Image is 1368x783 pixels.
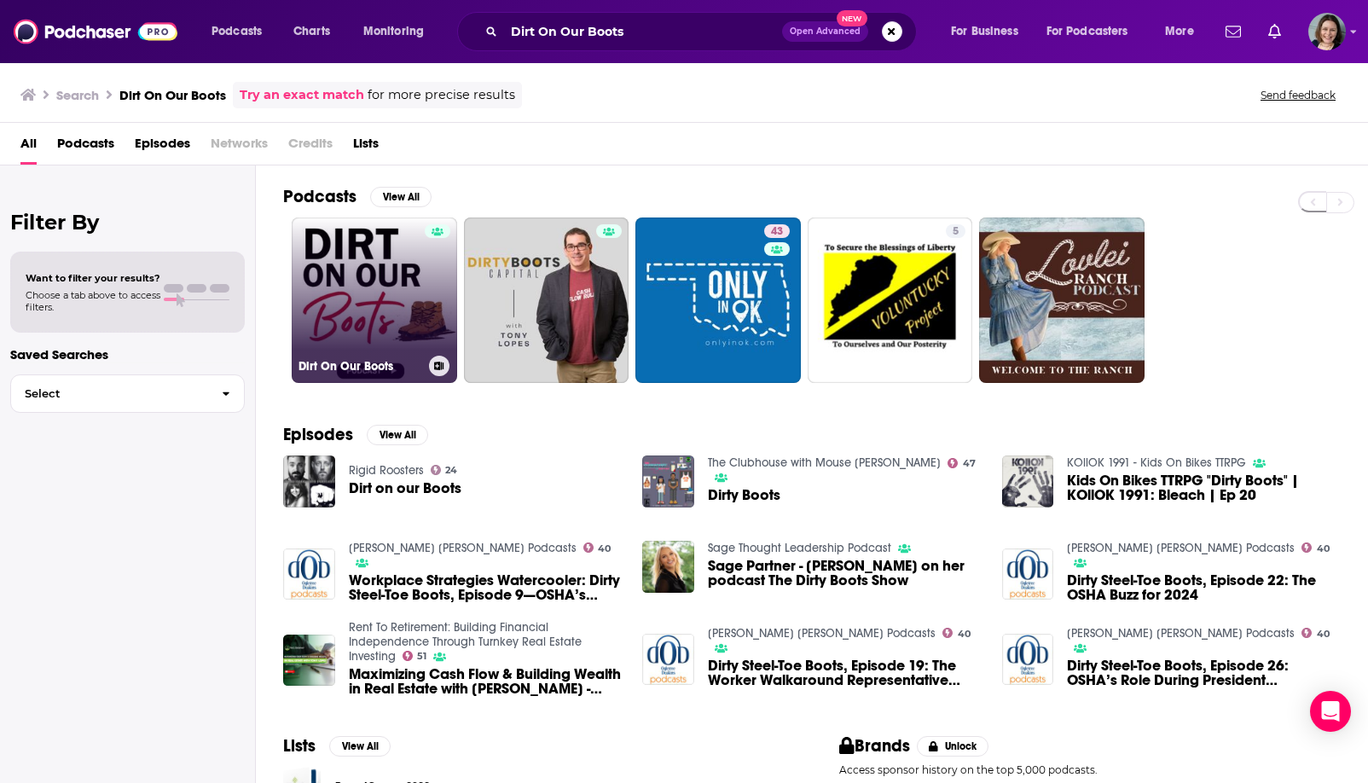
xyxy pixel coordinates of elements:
[1002,455,1054,507] img: Kids On Bikes TTRPG "Dirty Boots" | KOllOK 1991: Bleach | Ep 20
[349,667,623,696] span: Maximizing Cash Flow & Building Wealth in Real Estate with [PERSON_NAME] - Dirty Boots Capital
[635,217,801,383] a: 43
[946,224,965,238] a: 5
[642,541,694,593] img: Sage Partner - Kendyl Campbell on her podcast The Dirty Boots Show
[1308,13,1346,50] span: Logged in as micglogovac
[948,458,976,468] a: 47
[57,130,114,165] a: Podcasts
[951,20,1018,43] span: For Business
[642,455,694,507] img: Dirty Boots
[349,463,424,478] a: Rigid Roosters
[764,224,790,238] a: 43
[283,424,353,445] h2: Episodes
[1046,20,1128,43] span: For Podcasters
[708,455,941,470] a: The Clubhouse with Mouse Jones
[1002,548,1054,600] img: Dirty Steel-Toe Boots, Episode 22: The OSHA Buzz for 2024
[403,651,427,661] a: 51
[283,735,316,757] h2: Lists
[642,634,694,686] img: Dirty Steel-Toe Boots, Episode 19: The Worker Walkaround Representative Designation Process
[10,374,245,413] button: Select
[349,481,461,496] a: Dirt on our Boots
[288,130,333,165] span: Credits
[1310,691,1351,732] div: Open Intercom Messenger
[368,85,515,105] span: for more precise results
[1067,541,1295,555] a: Ogletree Deakins Podcasts
[782,21,868,42] button: Open AdvancedNew
[1308,13,1346,50] img: User Profile
[14,15,177,48] img: Podchaser - Follow, Share and Rate Podcasts
[370,187,432,207] button: View All
[283,186,432,207] a: PodcastsView All
[431,465,458,475] a: 24
[708,658,982,687] span: Dirty Steel-Toe Boots, Episode 19: The Worker Walkaround Representative Designation Process
[1219,17,1248,46] a: Show notifications dropdown
[349,573,623,602] span: Workplace Strategies Watercooler: Dirty Steel-Toe Boots, Episode 9—OSHA’s Focus on [MEDICAL_DATA]
[1301,542,1330,553] a: 40
[837,10,867,26] span: New
[1002,634,1054,686] img: Dirty Steel-Toe Boots, Episode 26: OSHA’s Role During President Trump’s Second Term
[349,573,623,602] a: Workplace Strategies Watercooler: Dirty Steel-Toe Boots, Episode 9—OSHA’s Focus on Heat Illness
[1255,88,1341,102] button: Send feedback
[329,736,391,757] button: View All
[1067,573,1341,602] a: Dirty Steel-Toe Boots, Episode 22: The OSHA Buzz for 2024
[283,548,335,600] img: Workplace Strategies Watercooler: Dirty Steel-Toe Boots, Episode 9—OSHA’s Focus on Heat Illness
[26,289,160,313] span: Choose a tab above to access filters.
[504,18,782,45] input: Search podcasts, credits, & more...
[1035,18,1153,45] button: open menu
[240,85,364,105] a: Try an exact match
[135,130,190,165] a: Episodes
[473,12,933,51] div: Search podcasts, credits, & more...
[353,130,379,165] span: Lists
[283,635,335,687] img: Maximizing Cash Flow & Building Wealth in Real Estate with Tony Lopes - Dirty Boots Capital
[939,18,1040,45] button: open menu
[598,545,611,553] span: 40
[708,488,780,502] a: Dirty Boots
[56,87,99,103] h3: Search
[708,559,982,588] a: Sage Partner - Kendyl Campbell on her podcast The Dirty Boots Show
[839,763,1341,776] p: Access sponsor history on the top 5,000 podcasts.
[293,20,330,43] span: Charts
[1067,658,1341,687] span: Dirty Steel-Toe Boots, Episode 26: OSHA’s Role During President [PERSON_NAME] Second Term
[958,630,971,638] span: 40
[283,186,356,207] h2: Podcasts
[445,467,457,474] span: 24
[10,346,245,362] p: Saved Searches
[583,542,612,553] a: 40
[839,735,910,757] h2: Brands
[10,210,245,235] h2: Filter By
[119,87,226,103] h3: Dirt On Our Boots
[953,223,959,241] span: 5
[1067,473,1341,502] a: Kids On Bikes TTRPG "Dirty Boots" | KOllOK 1991: Bleach | Ep 20
[299,359,422,374] h3: Dirt On Our Boots
[1067,455,1246,470] a: KOllOK 1991 - Kids On Bikes TTRPG
[963,460,976,467] span: 47
[771,223,783,241] span: 43
[1153,18,1215,45] button: open menu
[790,27,861,36] span: Open Advanced
[708,559,982,588] span: Sage Partner - [PERSON_NAME] on her podcast The Dirty Boots Show
[292,217,457,383] a: Dirt On Our Boots
[283,455,335,507] a: Dirt on our Boots
[1317,630,1330,638] span: 40
[212,20,262,43] span: Podcasts
[282,18,340,45] a: Charts
[283,735,391,757] a: ListsView All
[367,425,428,445] button: View All
[1261,17,1288,46] a: Show notifications dropdown
[283,424,428,445] a: EpisodesView All
[351,18,446,45] button: open menu
[942,628,971,638] a: 40
[20,130,37,165] a: All
[708,541,891,555] a: Sage Thought Leadership Podcast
